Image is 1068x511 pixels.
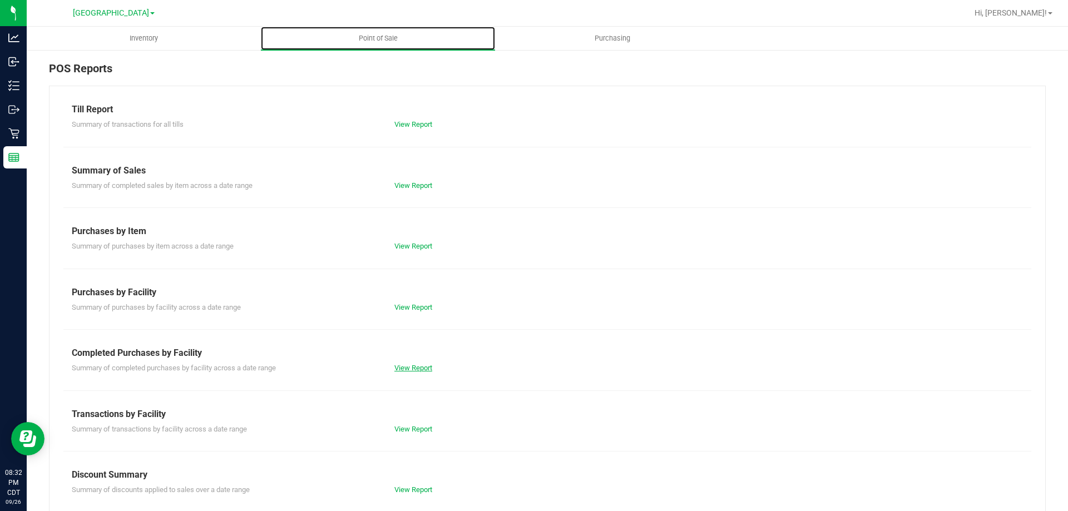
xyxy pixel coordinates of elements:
[72,120,184,128] span: Summary of transactions for all tills
[8,80,19,91] inline-svg: Inventory
[5,498,22,506] p: 09/26
[72,225,1023,238] div: Purchases by Item
[394,181,432,190] a: View Report
[8,56,19,67] inline-svg: Inbound
[394,425,432,433] a: View Report
[73,8,149,18] span: [GEOGRAPHIC_DATA]
[394,364,432,372] a: View Report
[580,33,645,43] span: Purchasing
[72,164,1023,177] div: Summary of Sales
[72,346,1023,360] div: Completed Purchases by Facility
[8,152,19,163] inline-svg: Reports
[72,303,241,311] span: Summary of purchases by facility across a date range
[975,8,1047,17] span: Hi, [PERSON_NAME]!
[8,128,19,139] inline-svg: Retail
[72,408,1023,421] div: Transactions by Facility
[72,364,276,372] span: Summary of completed purchases by facility across a date range
[394,303,432,311] a: View Report
[495,27,729,50] a: Purchasing
[5,468,22,498] p: 08:32 PM CDT
[8,104,19,115] inline-svg: Outbound
[72,242,234,250] span: Summary of purchases by item across a date range
[115,33,173,43] span: Inventory
[394,120,432,128] a: View Report
[49,60,1046,86] div: POS Reports
[261,27,495,50] a: Point of Sale
[27,27,261,50] a: Inventory
[394,485,432,494] a: View Report
[8,32,19,43] inline-svg: Analytics
[394,242,432,250] a: View Report
[72,485,250,494] span: Summary of discounts applied to sales over a date range
[72,468,1023,482] div: Discount Summary
[72,286,1023,299] div: Purchases by Facility
[72,181,253,190] span: Summary of completed sales by item across a date range
[72,103,1023,116] div: Till Report
[72,425,247,433] span: Summary of transactions by facility across a date range
[344,33,413,43] span: Point of Sale
[11,422,44,455] iframe: Resource center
